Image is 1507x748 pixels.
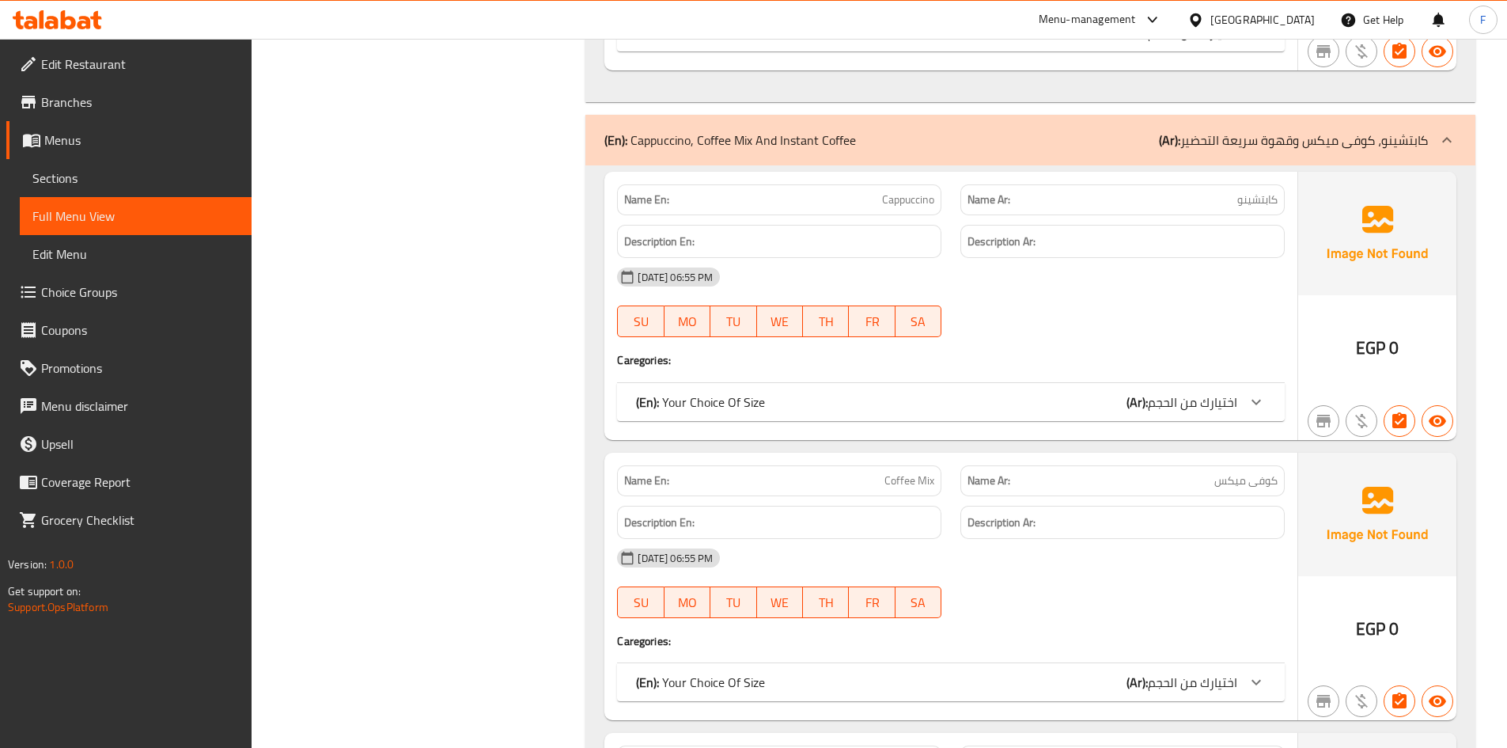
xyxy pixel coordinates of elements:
div: Menu-management [1039,10,1136,29]
strong: Description Ar: [967,232,1036,252]
span: SA [902,310,935,333]
p: Cappuccino, Coffee Mix And Instant Coffee [604,131,856,150]
a: Edit Restaurant [6,45,252,83]
b: (Ar): [1126,670,1148,694]
span: 1.0.0 [49,554,74,575]
b: (En): [636,390,659,414]
strong: Name En: [624,192,669,208]
span: Edit Menu [32,245,239,264]
span: Edit Restaurant [41,55,239,74]
span: TU [717,310,750,333]
span: Get support on: [8,581,81,602]
b: (En): [636,670,659,694]
button: Purchased item [1346,685,1377,717]
span: كوفى ميكس [1214,473,1278,489]
button: SU [617,587,664,618]
span: TU [717,591,750,614]
span: SA [902,591,935,614]
button: Available [1422,685,1453,717]
button: TU [710,306,756,337]
span: MO [671,310,704,333]
button: Purchased item [1346,36,1377,67]
strong: Name Ar: [967,473,1010,489]
span: WE [763,310,797,333]
button: WE [757,587,803,618]
a: Full Menu View [20,197,252,235]
a: Choice Groups [6,273,252,311]
span: SU [624,591,657,614]
span: Coupons [41,321,239,340]
button: MO [665,587,710,618]
button: Purchased item [1346,405,1377,437]
span: EGP [1356,613,1385,644]
strong: Description En: [624,513,695,533]
span: TH [809,591,842,614]
div: (En): Your Choice Of Size(Ar):اختيارك من الحجم [617,383,1285,421]
button: Available [1422,405,1453,437]
span: FR [855,310,888,333]
h4: Caregories: [617,352,1285,368]
span: MO [671,591,704,614]
strong: Name En: [624,473,669,489]
h4: Caregories: [617,633,1285,649]
a: Sections [20,159,252,197]
button: TU [710,587,756,618]
span: SU [624,310,657,333]
span: Menus [44,131,239,150]
button: WE [757,306,803,337]
button: TH [803,587,849,618]
span: Version: [8,554,47,575]
button: MO [665,306,710,337]
a: Branches [6,83,252,121]
span: Cappuccino [882,192,934,208]
span: Branches [41,93,239,112]
span: اختيارك من الحجم [1148,670,1237,694]
a: Menus [6,121,252,159]
span: TH [809,310,842,333]
span: 0 [1389,332,1399,363]
span: EGP [1356,332,1385,363]
button: SA [895,587,941,618]
a: Edit Menu [20,235,252,273]
span: Choice Groups [41,283,239,302]
span: [DATE] 06:55 PM [631,270,719,285]
span: F [1480,11,1486,28]
b: (Ar): [1159,128,1180,152]
button: Has choices [1384,685,1415,717]
p: Your Choice Of Size [636,23,765,42]
a: Menu disclaimer [6,387,252,425]
p: كابتشينو، كوفى ميكس وقهوة سريعة التحضير [1159,131,1428,150]
a: Grocery Checklist [6,501,252,539]
strong: Description Ar: [967,513,1036,533]
b: (Ar): [1126,390,1148,414]
span: Upsell [41,435,239,454]
span: Sections [32,169,239,188]
button: Not branch specific item [1308,36,1339,67]
p: Your Choice Of Size [636,673,765,692]
span: اختيارك من الحجم [1148,390,1237,414]
span: Full Menu View [32,207,239,226]
a: Coupons [6,311,252,349]
span: FR [855,591,888,614]
button: Not branch specific item [1308,405,1339,437]
button: TH [803,306,849,337]
span: Menu disclaimer [41,397,239,416]
span: Coffee Mix [884,473,934,489]
button: FR [849,306,895,337]
span: WE [763,591,797,614]
button: Available [1422,36,1453,67]
strong: Name Ar: [967,192,1010,208]
a: Coverage Report [6,463,252,501]
button: SU [617,306,664,337]
span: Grocery Checklist [41,511,239,530]
a: Support.OpsPlatform [8,597,108,617]
div: [GEOGRAPHIC_DATA] [1210,11,1315,28]
span: [DATE] 06:55 PM [631,551,719,566]
span: كابتشينو [1237,192,1278,208]
img: Ae5nvW7+0k+MAAAAAElFTkSuQmCC [1298,453,1456,576]
span: Coverage Report [41,473,239,492]
b: (En): [604,128,627,152]
a: Upsell [6,425,252,463]
button: Not branch specific item [1308,685,1339,717]
span: Promotions [41,359,239,378]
